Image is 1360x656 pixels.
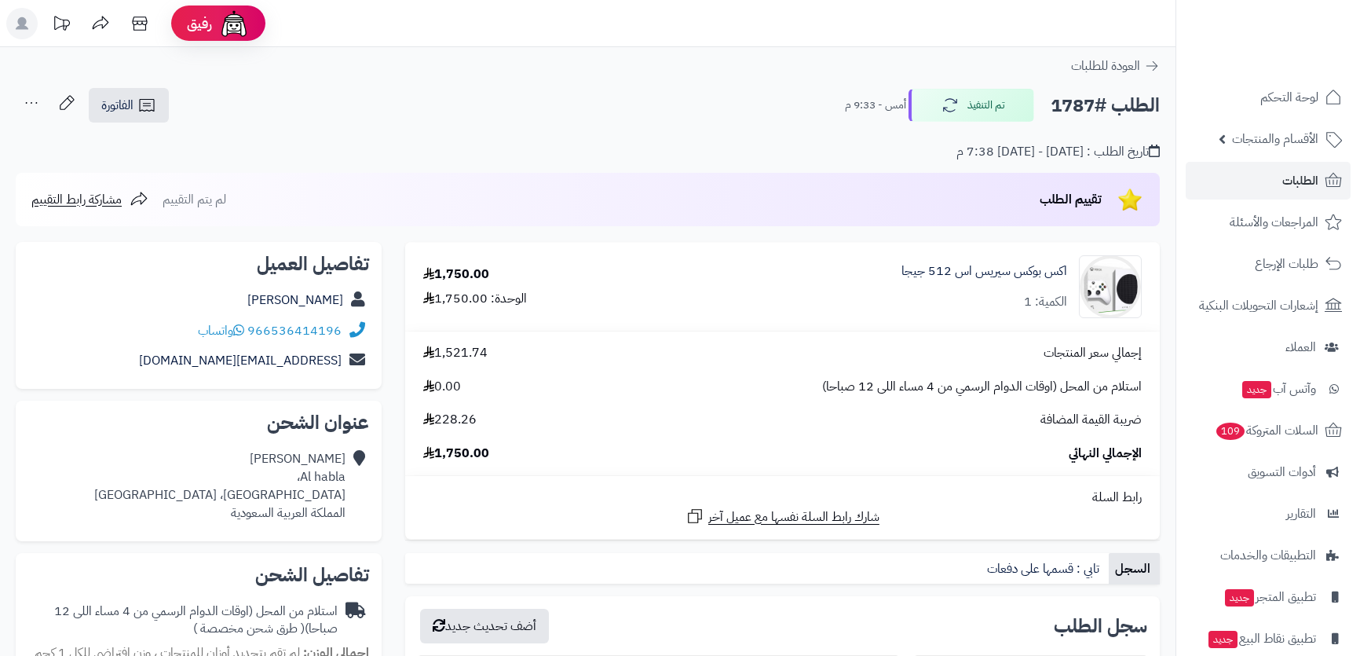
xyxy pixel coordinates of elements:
[1109,553,1160,585] a: السجل
[1069,445,1142,463] span: الإجمالي النهائي
[101,96,133,115] span: الفاتورة
[1199,295,1318,317] span: إشعارات التحويلات البنكية
[1248,461,1316,483] span: أدوات التسويق
[187,14,212,33] span: رفيق
[1223,586,1316,608] span: تطبيق المتجر
[28,255,369,273] h2: تفاصيل العميل
[31,190,148,209] a: مشاركة رابط التقييم
[1186,203,1351,241] a: المراجعات والأسئلة
[1186,245,1351,283] a: طلبات الإرجاع
[423,344,488,362] span: 1,521.74
[247,321,342,340] a: 966536414196
[901,262,1067,280] a: اكس بوكس سيريس اس 512 جيجا
[685,507,879,526] a: شارك رابط السلة نفسها مع عميل آخر
[163,190,226,209] span: لم يتم التقييم
[1186,370,1351,408] a: وآتس آبجديد
[420,609,549,643] button: أضف تحديث جديد
[28,566,369,585] h2: تفاصيل الشحن
[1054,617,1147,636] h3: سجل الطلب
[28,603,338,639] div: استلام من المحل (اوقات الدوام الرسمي من 4 مساء اللى 12 صباحا)
[1044,344,1142,362] span: إجمالي سعر المنتجات
[423,290,527,308] div: الوحدة: 1,750.00
[822,378,1142,396] span: استلام من المحل (اوقات الدوام الرسمي من 4 مساء اللى 12 صباحا)
[1071,57,1140,75] span: العودة للطلبات
[198,321,244,340] a: واتساب
[1260,86,1318,108] span: لوحة التحكم
[1286,503,1316,525] span: التقارير
[1080,255,1141,318] img: 1749823864-71vfjwI5ECS._SL1418_-90x90.jpg
[1232,128,1318,150] span: الأقسام والمنتجات
[981,553,1109,585] a: تابي : قسمها على دفعات
[42,8,81,43] a: تحديثات المنصة
[708,508,879,526] span: شارك رابط السلة نفسها مع عميل آخر
[1071,57,1160,75] a: العودة للطلبات
[193,619,305,638] span: ( طرق شحن مخصصة )
[1225,589,1254,607] span: جديد
[218,8,250,39] img: ai-face.png
[423,378,461,396] span: 0.00
[1282,170,1318,192] span: الطلبات
[845,97,906,113] small: أمس - 9:33 م
[1186,453,1351,491] a: أدوات التسويق
[423,411,477,429] span: 228.26
[1040,411,1142,429] span: ضريبة القيمة المضافة
[1215,420,1318,442] span: السلات المتروكة
[1186,287,1351,324] a: إشعارات التحويلات البنكية
[89,88,169,123] a: الفاتورة
[1253,35,1345,68] img: logo-2.png
[1208,631,1238,648] span: جديد
[956,143,1160,161] div: تاريخ الطلب : [DATE] - [DATE] 7:38 م
[1255,253,1318,275] span: طلبات الإرجاع
[1230,211,1318,233] span: المراجعات والأسئلة
[1242,381,1271,398] span: جديد
[1186,412,1351,449] a: السلات المتروكة109
[31,190,122,209] span: مشاركة رابط التقييم
[1186,578,1351,616] a: تطبيق المتجرجديد
[411,489,1153,507] div: رابط السلة
[247,291,343,310] a: [PERSON_NAME]
[1207,628,1316,650] span: تطبيق نقاط البيع
[1051,90,1160,122] h2: الطلب #1787
[908,89,1034,122] button: تم التنفيذ
[423,266,489,284] div: 1,750.00
[1285,336,1316,358] span: العملاء
[1220,544,1316,566] span: التطبيقات والخدمات
[139,351,342,370] a: [EMAIL_ADDRESS][DOMAIN_NAME]
[1186,79,1351,116] a: لوحة التحكم
[1186,537,1351,574] a: التطبيقات والخدمات
[1241,378,1316,400] span: وآتس آب
[1216,423,1245,441] span: 109
[1186,495,1351,533] a: التقارير
[1186,328,1351,366] a: العملاء
[1024,293,1067,311] div: الكمية: 1
[28,413,369,432] h2: عنوان الشحن
[1040,190,1102,209] span: تقييم الطلب
[94,450,345,522] div: [PERSON_NAME] Al habla، [GEOGRAPHIC_DATA]، [GEOGRAPHIC_DATA] المملكة العربية السعودية
[1186,162,1351,200] a: الطلبات
[423,445,489,463] span: 1,750.00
